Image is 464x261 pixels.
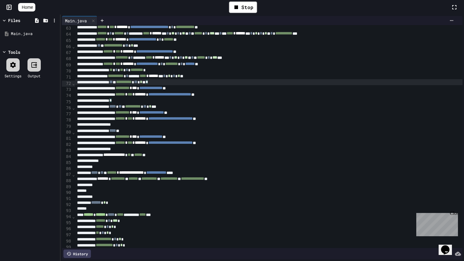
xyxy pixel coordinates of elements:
[229,2,257,13] div: Stop
[11,31,58,37] div: Main.java
[8,17,20,24] div: Files
[62,99,72,105] div: 75
[62,208,72,214] div: 93
[62,196,72,202] div: 91
[5,73,21,79] div: Settings
[72,172,75,177] span: Fold line
[62,117,72,123] div: 78
[414,211,458,236] iframe: chat widget
[62,154,72,160] div: 84
[62,202,72,208] div: 92
[62,184,72,190] div: 89
[8,49,20,55] div: Tools
[72,105,75,110] span: Fold line
[62,31,72,37] div: 64
[62,68,72,74] div: 70
[439,237,458,255] iframe: chat widget
[62,38,72,44] div: 65
[62,160,72,166] div: 85
[62,136,72,142] div: 81
[62,129,72,135] div: 80
[62,16,97,25] div: Main.java
[22,4,33,10] span: Home
[62,214,72,220] div: 94
[62,190,72,196] div: 90
[62,172,72,178] div: 87
[72,130,75,135] span: Fold line
[62,44,72,50] div: 66
[62,226,72,232] div: 96
[72,81,75,86] span: Fold line
[72,44,75,49] span: Fold line
[62,148,72,154] div: 83
[62,50,72,56] div: 67
[62,111,72,117] div: 77
[62,166,72,172] div: 86
[62,178,72,184] div: 88
[62,25,72,31] div: 63
[2,2,42,38] div: Chat with us now!Close
[62,62,72,68] div: 69
[62,93,72,99] div: 74
[62,238,72,244] div: 98
[72,214,75,219] span: Fold line
[62,74,72,80] div: 71
[62,81,72,87] div: 72
[18,3,35,11] a: Home
[62,232,72,238] div: 97
[63,250,91,258] div: History
[62,244,72,250] div: 99
[62,18,90,24] div: Main.java
[62,56,72,62] div: 68
[62,142,72,148] div: 82
[28,73,40,79] div: Output
[62,87,72,93] div: 73
[62,105,72,111] div: 76
[62,124,72,130] div: 79
[62,220,72,226] div: 95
